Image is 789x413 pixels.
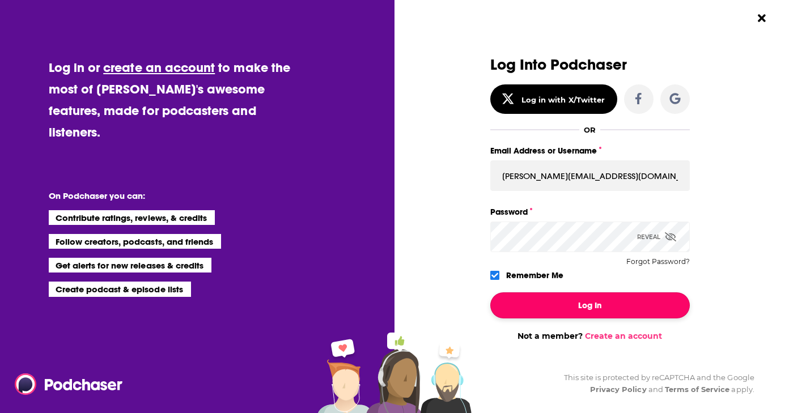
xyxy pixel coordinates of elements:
[490,143,690,158] label: Email Address or Username
[49,234,222,249] li: Follow creators, podcasts, and friends
[15,373,114,395] a: Podchaser - Follow, Share and Rate Podcasts
[490,292,690,318] button: Log In
[506,268,563,283] label: Remember Me
[49,210,215,225] li: Contribute ratings, reviews, & credits
[521,95,605,104] div: Log in with X/Twitter
[15,373,124,395] img: Podchaser - Follow, Share and Rate Podcasts
[590,385,647,394] a: Privacy Policy
[585,331,662,341] a: Create an account
[49,258,211,273] li: Get alerts for new releases & credits
[751,7,773,29] button: Close Button
[490,331,690,341] div: Not a member?
[490,160,690,191] input: Email Address or Username
[490,84,617,114] button: Log in with X/Twitter
[49,282,191,296] li: Create podcast & episode lists
[584,125,596,134] div: OR
[103,59,215,75] a: create an account
[49,190,275,201] li: On Podchaser you can:
[626,258,690,266] button: Forgot Password?
[555,372,754,395] div: This site is protected by reCAPTCHA and the Google and apply.
[665,385,730,394] a: Terms of Service
[490,57,690,73] h3: Log Into Podchaser
[637,222,676,252] div: Reveal
[490,205,690,219] label: Password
